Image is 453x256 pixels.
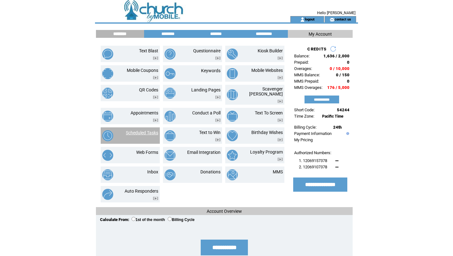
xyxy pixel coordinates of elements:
img: conduct-a-poll.png [165,111,176,122]
span: Authorized Numbers: [294,150,331,155]
span: Short Code: [294,108,315,112]
img: video.png [277,56,283,60]
a: Text To Screen [255,110,283,115]
img: video.png [215,138,221,142]
a: Text Blast [139,48,158,53]
img: appointments.png [102,111,113,122]
img: help.gif [345,132,349,135]
a: Scheduled Tasks [126,130,158,135]
span: Pacific Time [322,114,344,119]
img: mobile-websites.png [227,68,238,79]
img: account_icon.gif [300,17,305,22]
img: video.png [277,158,283,161]
img: text-blast.png [102,49,113,60]
span: 0 / 10,000 [330,66,350,71]
img: video.png [153,76,158,79]
span: MMS Overages: [294,85,322,90]
label: 1st of the month [131,218,165,222]
span: CREDITS [307,47,327,51]
a: Keywords [201,68,221,73]
img: video.png [277,100,283,103]
a: Inbox [147,169,158,174]
img: inbox.png [102,169,113,180]
a: Email Integration [187,150,221,155]
img: video.png [153,197,158,200]
img: video.png [277,119,283,122]
span: 176 / 5,000 [327,85,350,90]
a: Questionnaire [193,48,221,53]
span: 24th [333,125,342,130]
span: My Account [309,32,332,37]
img: video.png [215,96,221,99]
a: Birthday Wishes [251,130,283,135]
span: 0 [347,79,350,84]
img: video.png [277,138,283,142]
img: text-to-win.png [165,130,176,141]
span: Prepaid: [294,60,309,65]
img: birthday-wishes.png [227,130,238,141]
a: Appointments [131,110,158,115]
span: Account Overview [207,209,242,214]
span: MMS Balance: [294,73,320,77]
span: 0 [347,60,350,65]
img: auto-responders.png [102,189,113,200]
a: Scavenger [PERSON_NAME] [249,86,283,96]
a: Conduct a Poll [192,110,221,115]
img: donations.png [165,169,176,180]
img: scavenger-hunt.png [227,89,238,100]
img: keywords.png [165,68,176,79]
img: mms.png [227,169,238,180]
img: loyalty-program.png [227,150,238,161]
img: kiosk-builder.png [227,49,238,60]
span: 0 / 150 [336,73,350,77]
a: Text to Win [199,130,221,135]
a: MMS [273,169,283,174]
img: email-integration.png [165,150,176,161]
span: 2. 12069107378 [299,165,327,169]
img: video.png [153,119,158,122]
label: Billing Cycle [168,218,194,222]
img: qr-codes.png [102,88,113,99]
img: video.png [153,56,158,60]
span: 1. 12069157378 [299,158,327,163]
input: 1st of the month [131,217,136,221]
a: Landing Pages [191,87,221,92]
span: Hello [PERSON_NAME] [317,11,355,15]
a: Loyalty Program [250,149,283,154]
img: mobile-coupons.png [102,68,113,79]
a: Auto Responders [125,189,158,194]
a: QR Codes [139,87,158,92]
img: video.png [215,119,221,122]
img: video.png [215,56,221,60]
img: video.png [277,76,283,79]
a: Donations [200,169,221,174]
a: logout [305,17,315,21]
img: contact_us_icon.gif [330,17,334,22]
a: Mobile Websites [251,68,283,73]
img: questionnaire.png [165,49,176,60]
span: Time Zone: [294,114,314,119]
img: landing-pages.png [165,88,176,99]
a: My Pricing [294,137,313,142]
input: Billing Cycle [168,217,172,221]
span: Billing Cycle: [294,125,316,130]
img: text-to-screen.png [227,111,238,122]
img: scheduled-tasks.png [102,130,113,141]
span: Calculate From: [100,217,129,222]
img: video.png [153,96,158,99]
span: Overages: [294,66,312,71]
a: Kiosk Builder [258,48,283,53]
a: Web Forms [136,150,158,155]
a: Payment Information [294,131,332,136]
a: Mobile Coupons [127,68,158,73]
img: web-forms.png [102,150,113,161]
a: contact us [334,17,351,21]
span: 1,636 / 2,000 [323,54,350,58]
span: Balance: [294,54,310,58]
span: MMS Prepaid: [294,79,319,84]
span: 54244 [337,108,350,112]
